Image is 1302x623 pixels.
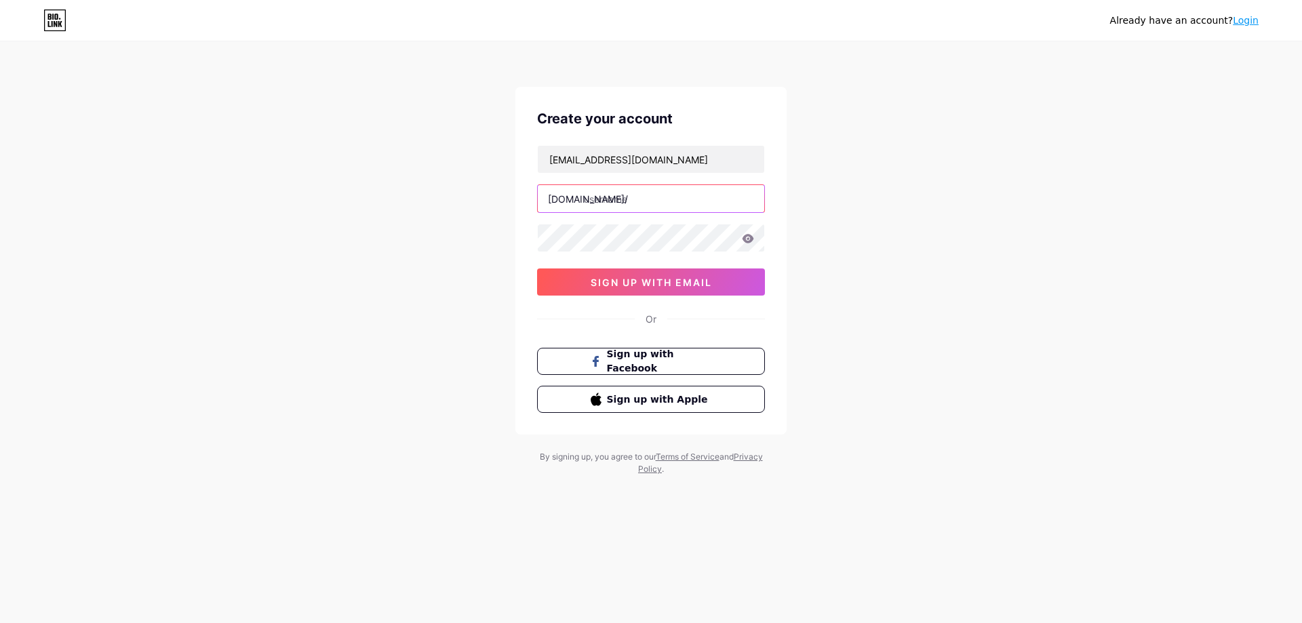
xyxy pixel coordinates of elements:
button: Sign up with Facebook [537,348,765,375]
input: Email [538,146,764,173]
a: Login [1233,15,1259,26]
a: Terms of Service [656,451,719,462]
span: Sign up with Apple [607,393,712,407]
div: Already have an account? [1110,14,1259,28]
span: sign up with email [591,277,712,288]
div: By signing up, you agree to our and . [536,451,766,475]
div: Or [646,312,656,326]
div: Create your account [537,108,765,129]
input: username [538,185,764,212]
button: Sign up with Apple [537,386,765,413]
button: sign up with email [537,268,765,296]
span: Sign up with Facebook [607,347,712,376]
div: [DOMAIN_NAME]/ [548,192,628,206]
